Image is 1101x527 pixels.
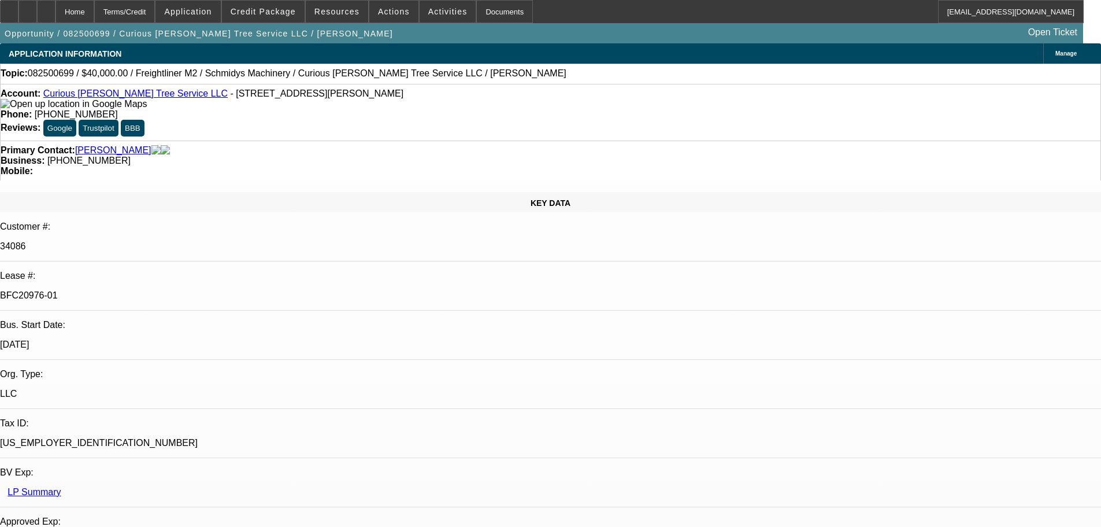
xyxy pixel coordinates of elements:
[1055,50,1077,57] span: Manage
[151,145,161,156] img: facebook-icon.png
[378,7,410,16] span: Actions
[420,1,476,23] button: Activities
[1,145,75,156] strong: Primary Contact:
[1,99,147,109] a: View Google Maps
[121,120,144,137] button: BBB
[1,166,33,176] strong: Mobile:
[1,89,40,98] strong: Account:
[155,1,220,23] button: Application
[1,109,32,119] strong: Phone:
[79,120,118,137] button: Trustpilot
[164,7,212,16] span: Application
[43,89,228,98] a: Curious [PERSON_NAME] Tree Service LLC
[1024,23,1082,42] a: Open Ticket
[1,123,40,132] strong: Reviews:
[35,109,118,119] span: [PHONE_NUMBER]
[75,145,151,156] a: [PERSON_NAME]
[5,29,393,38] span: Opportunity / 082500699 / Curious [PERSON_NAME] Tree Service LLC / [PERSON_NAME]
[531,198,570,208] span: KEY DATA
[161,145,170,156] img: linkedin-icon.png
[369,1,418,23] button: Actions
[428,7,468,16] span: Activities
[9,49,121,58] span: APPLICATION INFORMATION
[1,156,45,165] strong: Business:
[47,156,131,165] span: [PHONE_NUMBER]
[1,68,28,79] strong: Topic:
[28,68,566,79] span: 082500699 / $40,000.00 / Freightliner M2 / Schmidys Machinery / Curious [PERSON_NAME] Tree Servic...
[231,7,296,16] span: Credit Package
[314,7,359,16] span: Resources
[306,1,368,23] button: Resources
[222,1,305,23] button: Credit Package
[1,99,147,109] img: Open up location in Google Maps
[43,120,76,137] button: Google
[230,89,403,98] span: - [STREET_ADDRESS][PERSON_NAME]
[8,487,61,497] a: LP Summary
